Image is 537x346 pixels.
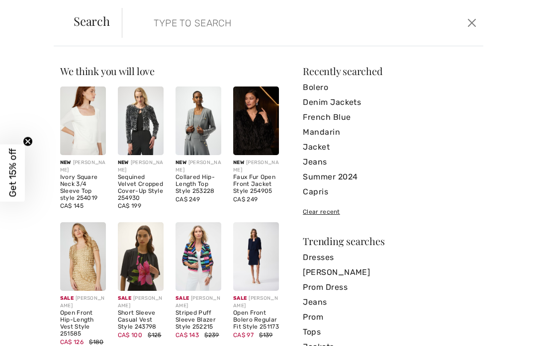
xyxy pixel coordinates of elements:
[233,196,258,203] span: CA$ 249
[118,160,129,166] span: New
[176,310,221,330] div: Striped Puff Sleeve Blazer Style 252215
[176,159,221,174] div: [PERSON_NAME]
[60,339,84,346] span: CA$ 126
[118,295,131,301] span: Sale
[303,280,477,295] a: Prom Dress
[233,160,244,166] span: New
[233,222,279,291] img: Open Front Bolero Regular Fit Style 251173. Midnight Blue
[303,80,477,95] a: Bolero
[176,86,221,155] img: Collared Hip-Length Top Style 253228. Grey melange
[303,155,477,170] a: Jeans
[303,325,477,340] a: Tops
[204,332,219,339] span: $239
[303,207,477,216] div: Clear recent
[176,332,199,339] span: CA$ 143
[146,8,385,38] input: TYPE TO SEARCH
[303,110,477,125] a: French Blue
[118,159,164,174] div: [PERSON_NAME]
[176,174,221,194] div: Collared Hip-Length Top Style 253228
[118,174,164,201] div: Sequined Velvet Cropped Cover-Up Style 254930
[303,170,477,184] a: Summer 2024
[60,295,106,310] div: [PERSON_NAME]
[465,15,479,31] button: Close
[233,332,254,339] span: CA$ 97
[233,295,279,310] div: [PERSON_NAME]
[233,159,279,174] div: [PERSON_NAME]
[60,86,106,155] img: Ivory Square Neck 3/4 Sleeve Top style 254019. Ivory
[60,64,155,78] span: We think you will love
[118,202,141,209] span: CA$ 199
[303,184,477,199] a: Capris
[303,310,477,325] a: Prom
[176,295,189,301] span: Sale
[60,159,106,174] div: [PERSON_NAME]
[60,202,84,209] span: CA$ 145
[24,7,45,16] span: Chat
[23,137,33,147] button: Close teaser
[148,332,161,339] span: $125
[303,250,477,265] a: Dresses
[60,160,71,166] span: New
[303,295,477,310] a: Jeans
[176,222,221,291] img: Striped Puff Sleeve Blazer Style 252215. Black/Multi
[89,339,103,346] span: $180
[303,66,477,76] div: Recently searched
[303,95,477,110] a: Denim Jackets
[233,174,279,194] div: Faux Fur Open Front Jacket Style 254905
[303,140,477,155] a: Jacket
[303,265,477,280] a: [PERSON_NAME]
[60,295,74,301] span: Sale
[303,125,477,140] a: Mandarin
[259,332,272,339] span: $139
[60,222,106,291] img: Open Front Hip-Length Vest Style 251585. Gold
[303,236,477,246] div: Trending searches
[233,86,279,155] img: Faux Fur Open Front Jacket Style 254905. Black
[60,310,106,337] div: Open Front Hip-Length Vest Style 251585
[118,86,164,155] img: Sequined Velvet Cropped Cover-Up Style 254930. Black/Silver
[118,310,164,330] div: Short Sleeve Casual Vest Style 243798
[233,310,279,330] div: Open Front Bolero Regular Fit Style 251173
[233,295,247,301] span: Sale
[118,332,142,339] span: CA$ 100
[176,295,221,310] div: [PERSON_NAME]
[176,160,186,166] span: New
[118,295,164,310] div: [PERSON_NAME]
[118,222,164,291] img: Short Sleeve Casual Vest Style 243798. Black
[176,196,200,203] span: CA$ 249
[60,174,106,201] div: Ivory Square Neck 3/4 Sleeve Top style 254019
[7,149,18,197] span: Get 15% off
[74,15,110,27] span: Search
